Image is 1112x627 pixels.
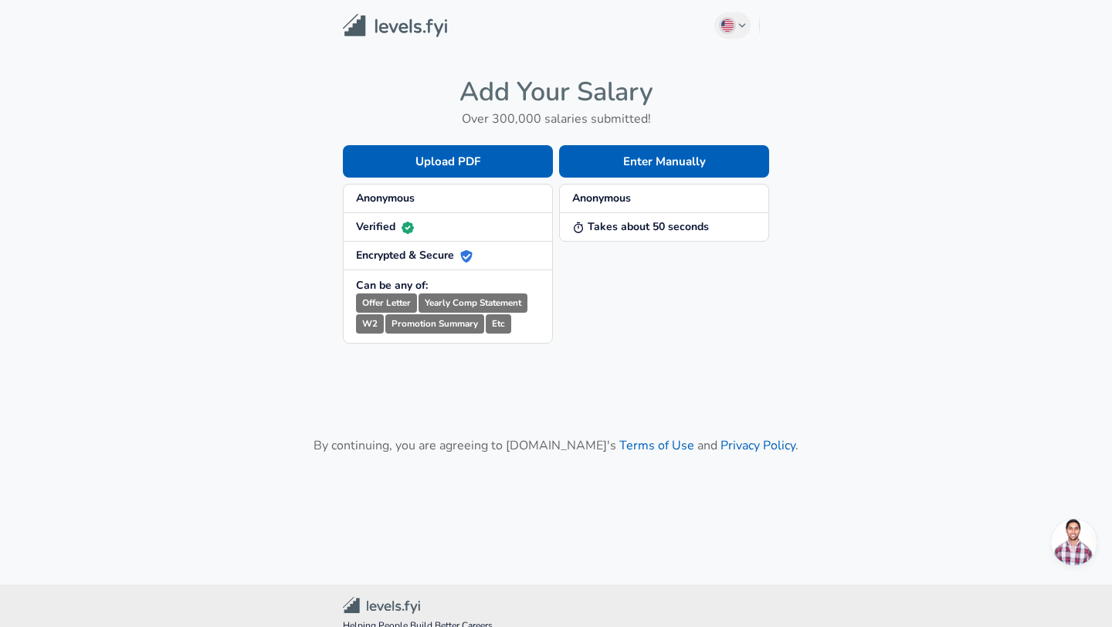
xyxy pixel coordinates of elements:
[385,314,484,334] small: Promotion Summary
[721,19,734,32] img: English (US)
[572,219,709,234] strong: Takes about 50 seconds
[486,314,511,334] small: Etc
[343,76,769,108] h4: Add Your Salary
[356,314,384,334] small: W2
[419,293,527,313] small: Yearly Comp Statement
[572,191,631,205] strong: Anonymous
[343,597,420,615] img: Levels.fyi Community
[343,108,769,130] h6: Over 300,000 salaries submitted!
[356,278,428,293] strong: Can be any of:
[619,437,694,454] a: Terms of Use
[714,12,751,39] button: English (US)
[720,437,795,454] a: Privacy Policy
[559,145,769,178] button: Enter Manually
[343,14,447,38] img: Levels.fyi
[343,145,553,178] button: Upload PDF
[356,219,414,234] strong: Verified
[356,248,473,263] strong: Encrypted & Secure
[356,191,415,205] strong: Anonymous
[356,293,417,313] small: Offer Letter
[1051,519,1097,565] div: Open chat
